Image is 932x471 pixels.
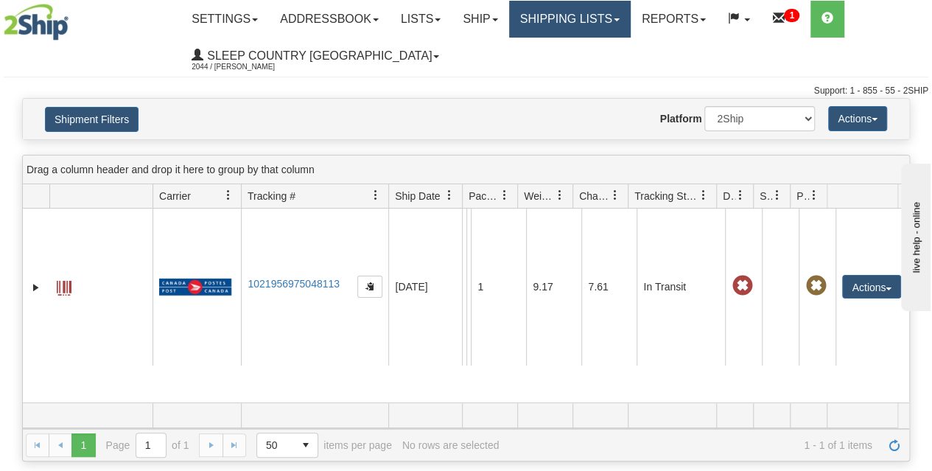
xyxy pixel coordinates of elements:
[883,433,906,457] a: Refresh
[388,209,462,366] td: [DATE]
[842,275,901,299] button: Actions
[266,438,285,453] span: 50
[269,1,390,38] a: Addressbook
[723,189,735,203] span: Delivery Status
[256,433,318,458] span: Page sizes drop down
[581,209,637,366] td: 7.61
[660,111,702,126] label: Platform
[765,183,790,208] a: Shipment Issues filter column settings
[181,38,450,74] a: Sleep Country [GEOGRAPHIC_DATA] 2044 / [PERSON_NAME]
[796,189,809,203] span: Pickup Status
[294,433,318,457] span: select
[216,183,241,208] a: Carrier filter column settings
[471,209,526,366] td: 1
[248,189,295,203] span: Tracking #
[357,276,382,298] button: Copy to clipboard
[11,13,136,24] div: live help - online
[631,1,717,38] a: Reports
[437,183,462,208] a: Ship Date filter column settings
[526,209,581,366] td: 9.17
[71,433,95,457] span: Page 1
[492,183,517,208] a: Packages filter column settings
[181,1,269,38] a: Settings
[761,1,810,38] a: 1
[390,1,452,38] a: Lists
[106,433,189,458] span: Page of 1
[603,183,628,208] a: Charge filter column settings
[159,189,191,203] span: Carrier
[466,209,471,366] td: [PERSON_NAME] [PERSON_NAME] CA ON [PERSON_NAME] M1E 1B7
[402,439,500,451] div: No rows are selected
[637,209,725,366] td: In Transit
[760,189,772,203] span: Shipment Issues
[136,433,166,457] input: Page 1
[732,276,752,296] span: Late
[802,183,827,208] a: Pickup Status filter column settings
[192,60,302,74] span: 2044 / [PERSON_NAME]
[462,209,466,366] td: Sleep Country [GEOGRAPHIC_DATA] Shipping department [GEOGRAPHIC_DATA] [GEOGRAPHIC_DATA] Brampton ...
[691,183,716,208] a: Tracking Status filter column settings
[784,9,799,22] sup: 1
[4,85,928,97] div: Support: 1 - 855 - 55 - 2SHIP
[634,189,698,203] span: Tracking Status
[57,274,71,298] a: Label
[395,189,440,203] span: Ship Date
[248,278,340,290] a: 1021956975048113
[203,49,432,62] span: Sleep Country [GEOGRAPHIC_DATA]
[509,439,872,451] span: 1 - 1 of 1 items
[469,189,500,203] span: Packages
[898,160,931,310] iframe: chat widget
[256,433,392,458] span: items per page
[728,183,753,208] a: Delivery Status filter column settings
[579,189,610,203] span: Charge
[45,107,139,132] button: Shipment Filters
[4,4,69,41] img: logo2044.jpg
[805,276,826,296] span: Pickup Not Assigned
[509,1,631,38] a: Shipping lists
[452,1,508,38] a: Ship
[524,189,555,203] span: Weight
[23,156,909,184] div: grid grouping header
[29,280,43,295] a: Expand
[363,183,388,208] a: Tracking # filter column settings
[159,278,231,296] img: 20 - Canada Post
[547,183,572,208] a: Weight filter column settings
[828,106,887,131] button: Actions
